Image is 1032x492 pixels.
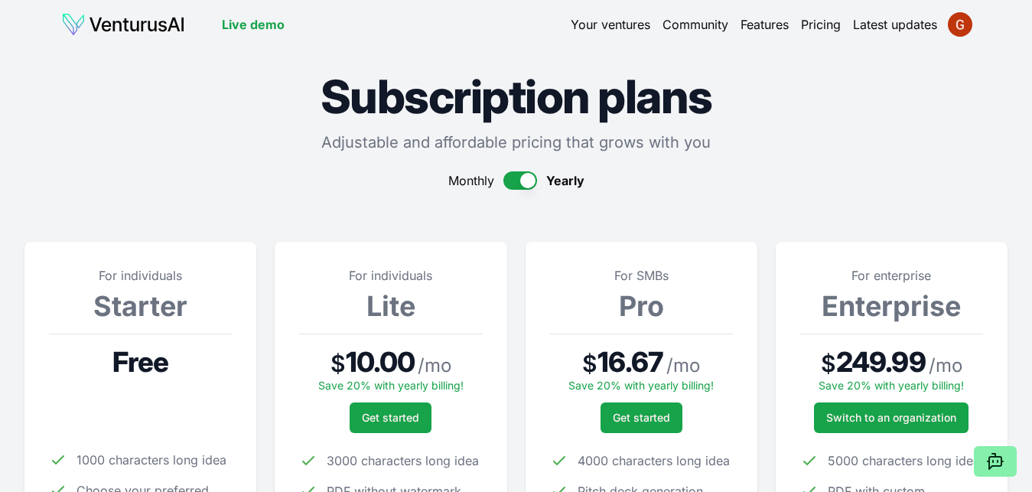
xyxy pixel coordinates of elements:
[666,354,700,378] span: / mo
[327,451,479,470] span: 3000 characters long idea
[613,410,670,425] span: Get started
[330,350,346,377] span: $
[601,402,682,433] button: Get started
[741,15,789,34] a: Features
[550,266,733,285] p: For SMBs
[836,347,926,377] span: 249.99
[662,15,728,34] a: Community
[362,410,419,425] span: Get started
[49,291,232,321] h3: Starter
[350,402,431,433] button: Get started
[948,12,972,37] img: ACg8ocIhHWekD43bRC0J8SkNPMb3gzu2-F3OTc9L7MhgQ6hNH5NSUQ=s96-c
[800,291,983,321] h3: Enterprise
[418,354,451,378] span: / mo
[550,291,733,321] h3: Pro
[546,171,584,190] span: Yearly
[24,73,1008,119] h1: Subscription plans
[814,402,969,433] a: Switch to an organization
[568,379,714,392] span: Save 20% with yearly billing!
[828,451,980,470] span: 5000 characters long idea
[346,347,415,377] span: 10.00
[61,12,185,37] img: logo
[819,379,964,392] span: Save 20% with yearly billing!
[24,132,1008,153] p: Adjustable and affordable pricing that grows with you
[582,350,597,377] span: $
[800,266,983,285] p: For enterprise
[318,379,464,392] span: Save 20% with yearly billing!
[853,15,937,34] a: Latest updates
[597,347,663,377] span: 16.67
[222,15,285,34] a: Live demo
[49,266,232,285] p: For individuals
[578,451,730,470] span: 4000 characters long idea
[929,354,962,378] span: / mo
[821,350,836,377] span: $
[77,451,226,469] span: 1000 characters long idea
[801,15,841,34] a: Pricing
[571,15,650,34] a: Your ventures
[299,291,482,321] h3: Lite
[448,171,494,190] span: Monthly
[299,266,482,285] p: For individuals
[112,347,168,377] span: Free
